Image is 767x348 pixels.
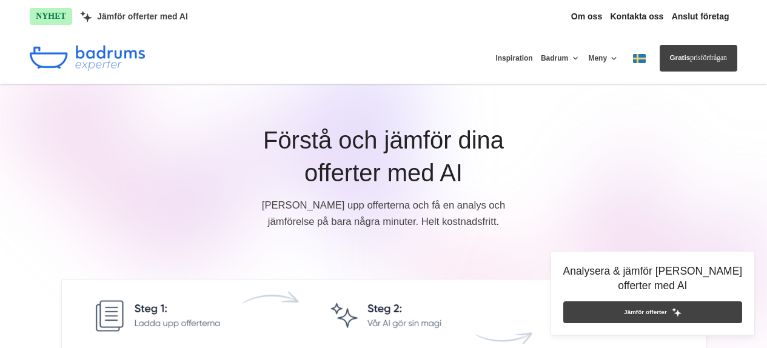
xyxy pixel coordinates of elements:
[563,301,743,323] a: Jämför offerter
[563,264,743,301] h4: Analysera & jämför [PERSON_NAME] offerter med AI
[670,53,691,61] span: Gratis
[660,45,737,71] a: Gratisprisförfrågan
[495,45,532,72] a: Inspiration
[30,8,72,25] span: NYHET
[624,307,667,317] span: Jämför offerter
[97,12,188,22] span: Jämför offerter med AI
[80,11,188,22] a: Jämför offerter med AI
[571,12,602,22] a: Om oss
[672,12,729,22] a: Anslut företag
[588,45,619,72] button: Meny
[610,12,663,22] a: Kontakta oss
[255,198,513,235] p: [PERSON_NAME] upp offerterna och få en analys och jämförelse på bara några minuter. Helt kostnads...
[72,124,695,198] h1: Förstå och jämför dina offerter med AI
[30,45,145,71] img: Badrumsexperter.se logotyp
[541,45,580,72] button: Badrum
